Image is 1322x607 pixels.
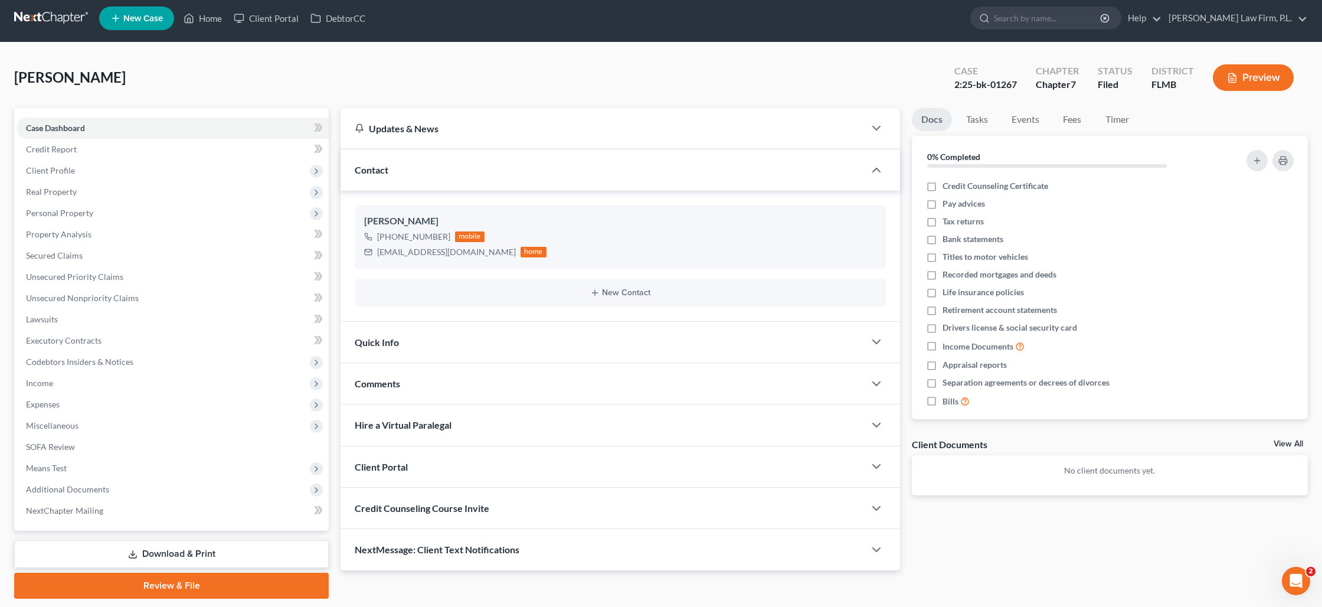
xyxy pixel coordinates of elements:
[1151,78,1194,92] div: FLMB
[377,246,516,258] div: [EMAIL_ADDRESS][DOMAIN_NAME]
[364,214,876,229] div: [PERSON_NAME]
[26,463,67,473] span: Means Test
[957,108,997,131] a: Tasks
[943,180,1048,192] span: Credit Counseling Certificate
[26,399,60,409] span: Expenses
[355,419,451,430] span: Hire a Virtual Paralegal
[1053,108,1091,131] a: Fees
[943,304,1057,316] span: Retirement account statements
[17,309,329,330] a: Lawsuits
[17,118,329,139] a: Case Dashboard
[377,231,450,243] div: [PHONE_NUMBER]
[17,500,329,521] a: NextChapter Mailing
[943,322,1077,334] span: Drivers license & social security card
[14,68,126,86] span: [PERSON_NAME]
[943,341,1013,353] span: Income Documents
[1098,64,1133,78] div: Status
[921,465,1298,477] p: No client documents yet.
[1274,440,1303,448] a: View All
[17,224,329,245] a: Property Analysis
[1002,108,1049,131] a: Events
[954,78,1017,92] div: 2:25-bk-01267
[1071,79,1076,90] span: 7
[1096,108,1138,131] a: Timer
[1163,8,1307,29] a: [PERSON_NAME] Law Firm, P.L.
[26,272,123,282] span: Unsecured Priority Claims
[355,164,388,175] span: Contact
[17,288,329,309] a: Unsecured Nonpriority Claims
[1151,64,1194,78] div: District
[26,505,103,515] span: NextChapter Mailing
[355,544,519,555] span: NextMessage: Client Text Notifications
[927,152,980,162] strong: 0% Completed
[26,250,83,260] span: Secured Claims
[912,438,987,451] div: Client Documents
[521,247,547,257] div: home
[26,378,53,388] span: Income
[355,122,850,135] div: Updates & News
[26,314,58,324] span: Lawsuits
[1122,8,1161,29] a: Help
[943,396,958,407] span: Bills
[364,288,876,298] button: New Contact
[355,378,400,389] span: Comments
[14,540,329,568] a: Download & Print
[943,359,1007,371] span: Appraisal reports
[954,64,1017,78] div: Case
[355,461,408,472] span: Client Portal
[178,8,228,29] a: Home
[14,573,329,599] a: Review & File
[943,251,1028,263] span: Titles to motor vehicles
[26,357,133,367] span: Codebtors Insiders & Notices
[26,144,77,154] span: Credit Report
[943,286,1024,298] span: Life insurance policies
[994,7,1102,29] input: Search by name...
[26,293,139,303] span: Unsecured Nonpriority Claims
[455,231,485,242] div: mobile
[355,337,399,348] span: Quick Info
[26,442,75,452] span: SOFA Review
[1213,64,1294,91] button: Preview
[355,502,489,514] span: Credit Counseling Course Invite
[17,139,329,160] a: Credit Report
[305,8,371,29] a: DebtorCC
[26,335,102,345] span: Executory Contracts
[26,484,109,494] span: Additional Documents
[943,233,1003,245] span: Bank statements
[26,123,85,133] span: Case Dashboard
[1306,567,1316,576] span: 2
[943,377,1110,389] span: Separation agreements or decrees of divorces
[943,269,1056,280] span: Recorded mortgages and deeds
[943,198,985,210] span: Pay advices
[912,108,952,131] a: Docs
[17,436,329,458] a: SOFA Review
[943,216,984,227] span: Tax returns
[228,8,305,29] a: Client Portal
[17,330,329,351] a: Executory Contracts
[17,266,329,288] a: Unsecured Priority Claims
[26,420,78,430] span: Miscellaneous
[1036,64,1079,78] div: Chapter
[26,229,91,239] span: Property Analysis
[26,165,75,175] span: Client Profile
[1036,78,1079,92] div: Chapter
[26,208,93,218] span: Personal Property
[1098,78,1133,92] div: Filed
[123,14,163,23] span: New Case
[17,245,329,266] a: Secured Claims
[26,187,77,197] span: Real Property
[1282,567,1310,595] iframe: Intercom live chat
